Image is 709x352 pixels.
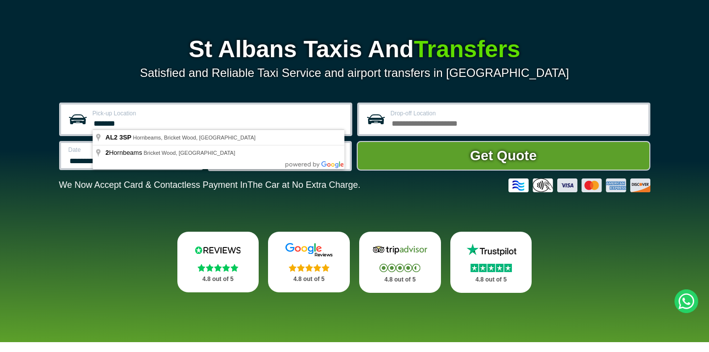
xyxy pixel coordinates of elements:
button: Get Quote [357,141,650,171]
p: 4.8 out of 5 [370,274,430,286]
span: 2 [105,149,109,156]
img: Stars [289,264,330,272]
a: Trustpilot Stars 4.8 out of 5 [450,232,532,293]
p: 4.8 out of 5 [461,274,521,286]
a: Reviews.io Stars 4.8 out of 5 [177,232,259,292]
img: Stars [379,264,420,272]
label: Drop-off Location [391,110,642,116]
label: Pick-up Location [93,110,344,116]
img: Google [279,243,338,257]
img: Stars [471,264,512,272]
span: Hornbeams, Bricket Wood, [GEOGRAPHIC_DATA] [133,135,256,141]
p: 4.8 out of 5 [279,273,339,285]
label: Date [68,147,195,153]
img: Credit And Debit Cards [508,178,650,192]
span: AL2 3SP [105,134,132,141]
a: Google Stars 4.8 out of 5 [268,232,350,292]
span: Hornbeams [105,149,143,156]
p: Satisfied and Reliable Taxi Service and airport transfers in [GEOGRAPHIC_DATA] [59,66,650,80]
span: The Car at No Extra Charge. [247,180,360,190]
h1: St Albans Taxis And [59,37,650,61]
span: Bricket Wood, [GEOGRAPHIC_DATA] [143,150,235,156]
img: Stars [198,264,238,272]
p: 4.8 out of 5 [188,273,248,285]
span: Transfers [414,36,520,62]
p: We Now Accept Card & Contactless Payment In [59,180,361,190]
img: Reviews.io [188,243,247,257]
img: Tripadvisor [371,243,430,257]
img: Trustpilot [462,243,521,257]
a: Tripadvisor Stars 4.8 out of 5 [359,232,441,293]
